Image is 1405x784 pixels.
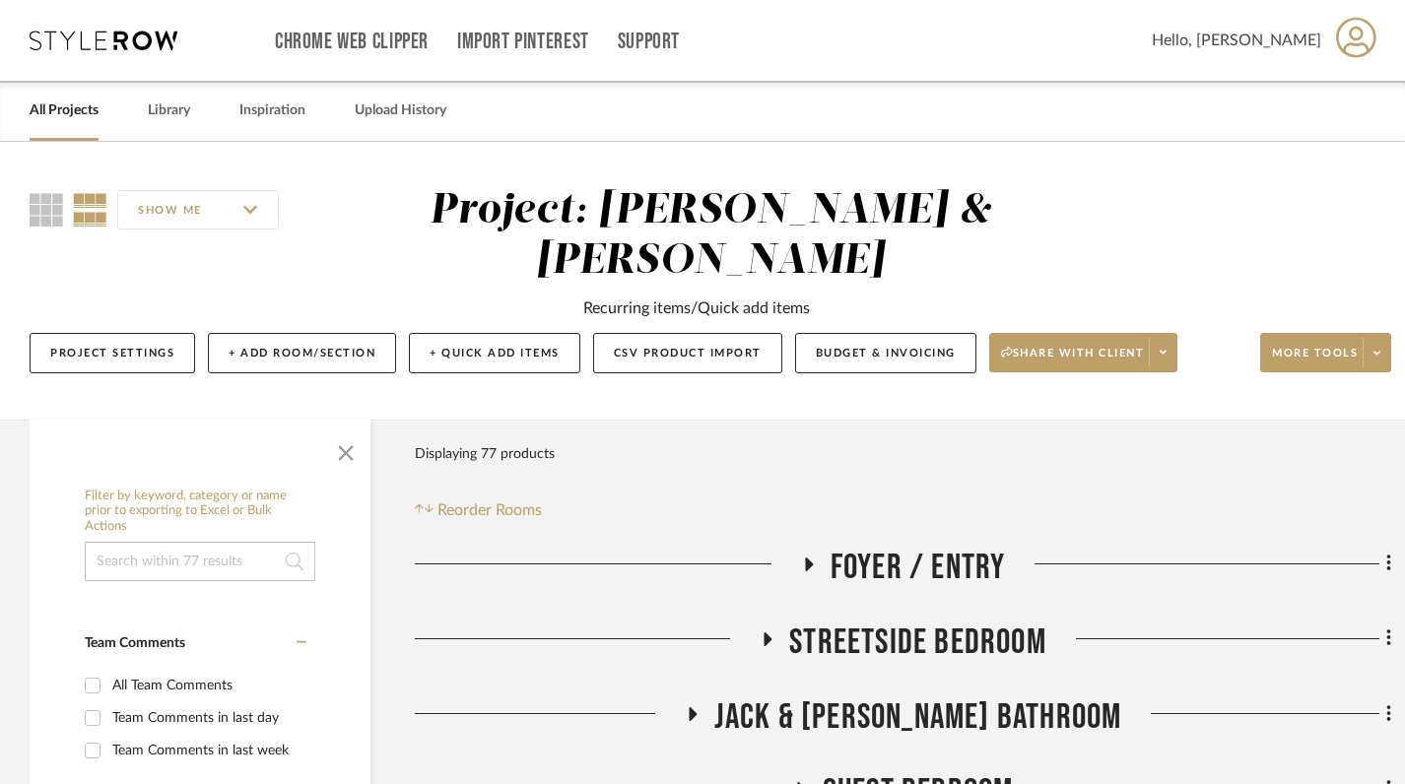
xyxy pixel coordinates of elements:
[112,702,301,734] div: Team Comments in last day
[208,333,396,373] button: + Add Room/Section
[1272,346,1358,375] span: More tools
[831,547,1006,589] span: Foyer / Entry
[326,429,366,469] button: Close
[989,333,1178,372] button: Share with client
[593,333,782,373] button: CSV Product Import
[457,33,589,50] a: Import Pinterest
[1260,333,1391,372] button: More tools
[1152,29,1321,52] span: Hello, [PERSON_NAME]
[30,98,99,124] a: All Projects
[239,98,305,124] a: Inspiration
[1001,346,1145,375] span: Share with client
[795,333,976,373] button: Budget & Invoicing
[148,98,190,124] a: Library
[30,333,195,373] button: Project Settings
[437,498,542,522] span: Reorder Rooms
[430,190,992,282] div: Project: [PERSON_NAME] & [PERSON_NAME]
[112,735,301,766] div: Team Comments in last week
[415,434,555,474] div: Displaying 77 products
[112,670,301,701] div: All Team Comments
[714,696,1122,739] span: Jack & [PERSON_NAME] Bathroom
[275,33,429,50] a: Chrome Web Clipper
[415,498,542,522] button: Reorder Rooms
[355,98,446,124] a: Upload History
[618,33,680,50] a: Support
[85,489,315,535] h6: Filter by keyword, category or name prior to exporting to Excel or Bulk Actions
[409,333,580,373] button: + Quick Add Items
[85,542,315,581] input: Search within 77 results
[583,296,810,320] div: Recurring items/Quick add items
[85,636,185,650] span: Team Comments
[789,621,1046,664] span: Streetside Bedroom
